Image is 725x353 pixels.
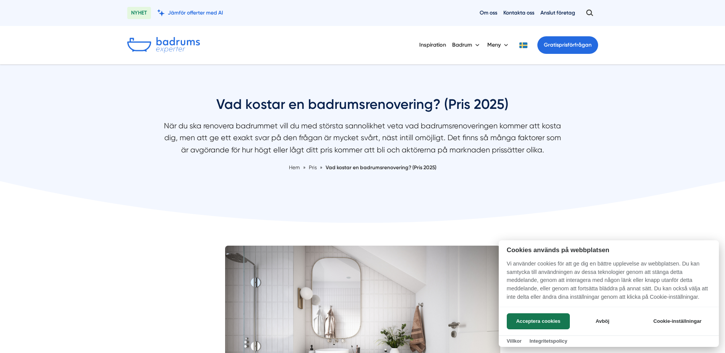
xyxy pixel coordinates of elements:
button: Avböj [572,313,633,329]
a: Villkor [507,338,522,344]
button: Acceptera cookies [507,313,570,329]
h2: Cookies används på webbplatsen [499,246,719,254]
a: Integritetspolicy [529,338,567,344]
p: Vi använder cookies för att ge dig en bättre upplevelse av webbplatsen. Du kan samtycka till anvä... [499,260,719,306]
button: Cookie-inställningar [644,313,711,329]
